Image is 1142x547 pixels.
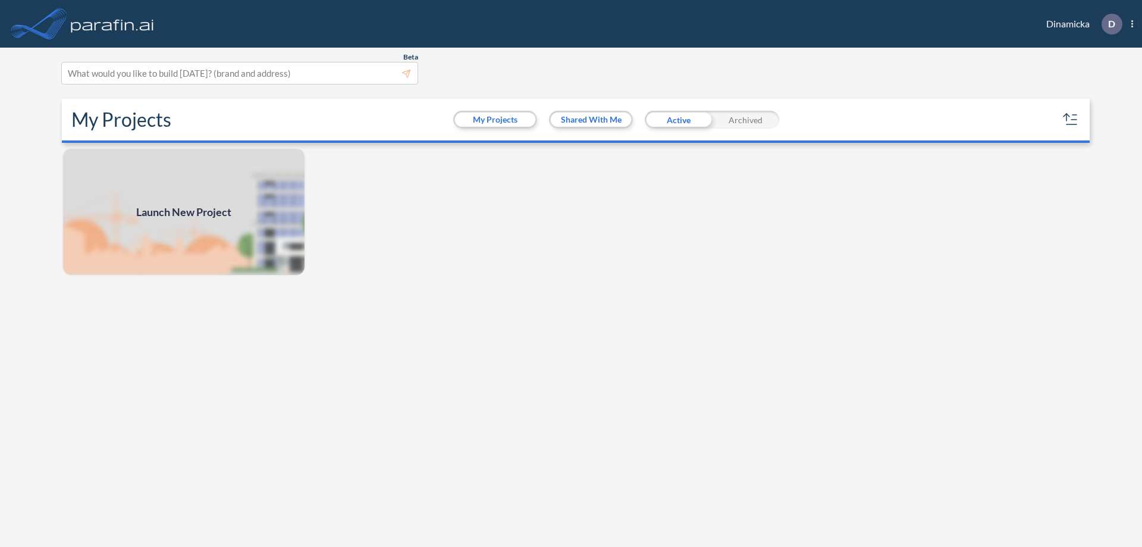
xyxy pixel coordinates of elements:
[1028,14,1133,35] div: Dinamicka
[68,12,156,36] img: logo
[62,148,306,276] img: add
[1061,110,1080,129] button: sort
[645,111,712,129] div: Active
[455,112,535,127] button: My Projects
[712,111,779,129] div: Archived
[62,148,306,276] a: Launch New Project
[71,108,171,131] h2: My Projects
[403,52,418,62] span: Beta
[551,112,631,127] button: Shared With Me
[1108,18,1115,29] p: D
[136,204,231,220] span: Launch New Project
